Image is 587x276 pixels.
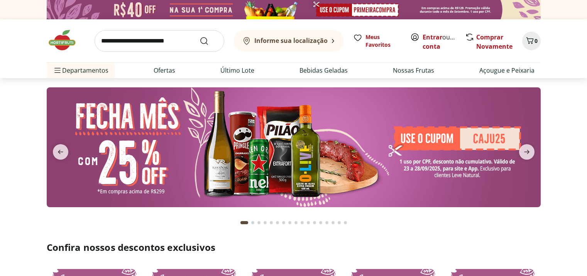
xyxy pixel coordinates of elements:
button: Informe sua localização [233,30,344,52]
button: Go to page 17 from fs-carousel [342,213,348,232]
button: Go to page 6 from fs-carousel [274,213,281,232]
button: Go to page 2 from fs-carousel [250,213,256,232]
input: search [95,30,224,52]
button: Go to page 10 from fs-carousel [299,213,305,232]
button: Go to page 3 from fs-carousel [256,213,262,232]
button: previous [47,144,74,160]
span: Meus Favoritos [365,33,401,49]
img: banana [47,87,541,207]
button: Go to page 7 from fs-carousel [281,213,287,232]
button: next [513,144,541,160]
button: Go to page 4 from fs-carousel [262,213,268,232]
a: Nossas Frutas [393,66,434,75]
h2: Confira nossos descontos exclusivos [47,241,541,254]
button: Go to page 8 from fs-carousel [287,213,293,232]
a: Meus Favoritos [353,33,401,49]
button: Current page from fs-carousel [239,213,250,232]
a: Criar conta [423,33,465,51]
span: ou [423,32,457,51]
button: Menu [53,61,62,80]
a: Açougue e Peixaria [479,66,535,75]
button: Submit Search [200,36,218,46]
button: Go to page 5 from fs-carousel [268,213,274,232]
button: Go to page 11 from fs-carousel [305,213,311,232]
button: Go to page 12 from fs-carousel [311,213,318,232]
img: Hortifruti [47,29,85,52]
button: Go to page 13 from fs-carousel [318,213,324,232]
span: Departamentos [53,61,108,80]
a: Entrar [423,33,442,41]
a: Ofertas [154,66,175,75]
button: Go to page 15 from fs-carousel [330,213,336,232]
button: Go to page 16 from fs-carousel [336,213,342,232]
button: Carrinho [522,32,541,50]
button: Go to page 9 from fs-carousel [293,213,299,232]
a: Bebidas Geladas [299,66,348,75]
a: Comprar Novamente [476,33,513,51]
span: 0 [535,37,538,44]
b: Informe sua localização [254,36,328,45]
button: Go to page 14 from fs-carousel [324,213,330,232]
a: Último Lote [220,66,254,75]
